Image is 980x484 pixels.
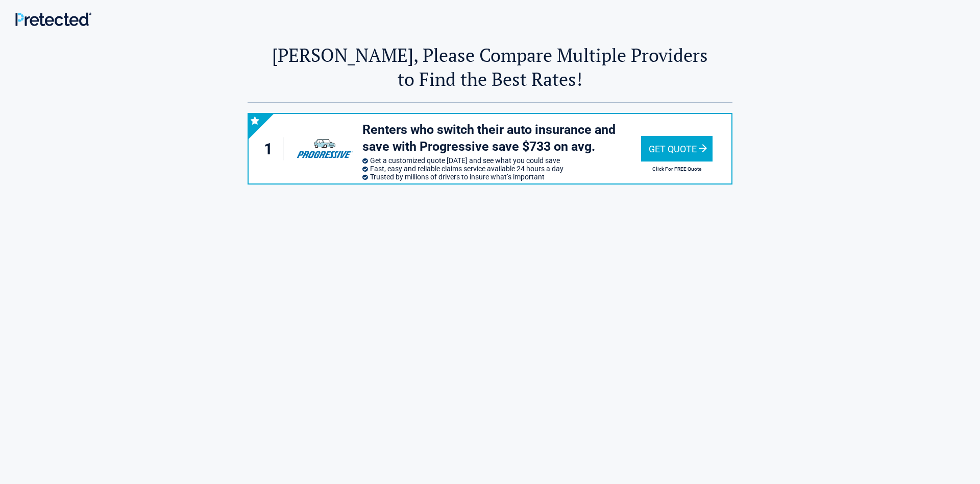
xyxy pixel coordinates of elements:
[362,165,641,173] li: Fast, easy and reliable claims service available 24 hours a day
[292,133,357,165] img: progressive's logo
[15,12,91,26] img: Main Logo
[641,166,713,172] h2: Click For FREE Quote
[259,137,283,160] div: 1
[641,136,713,162] div: Get Quote
[362,156,641,165] li: Get a customized quote [DATE] and see what you could save
[362,173,641,181] li: Trusted by millions of drivers to insure what’s important
[248,43,732,91] h2: [PERSON_NAME], Please Compare Multiple Providers to Find the Best Rates!
[362,122,641,155] h3: Renters who switch their auto insurance and save with Progressive save $733 on avg.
